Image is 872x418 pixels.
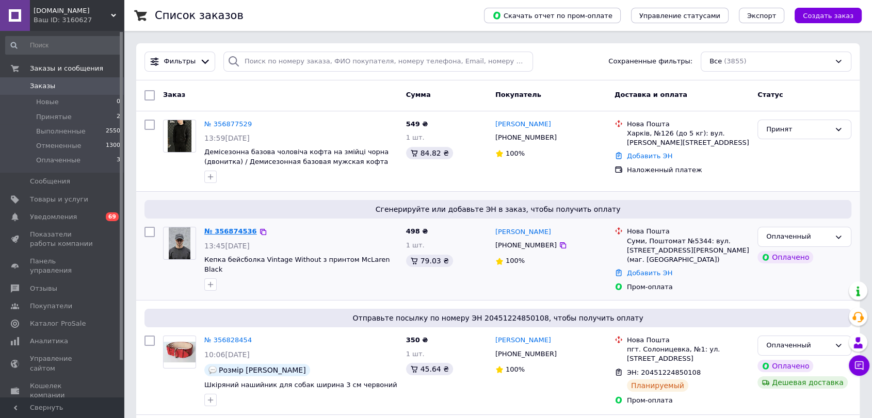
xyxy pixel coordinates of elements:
[163,120,196,153] a: Фото товару
[495,227,551,237] a: [PERSON_NAME]
[757,251,813,263] div: Оплачено
[163,336,196,369] a: Фото товару
[34,6,111,15] span: RION.in.ua
[766,340,830,351] div: Оплаченный
[627,345,749,363] div: пгт. Солоницевка, №1: ул. [STREET_ADDRESS]
[117,156,120,165] span: 3
[406,350,425,358] span: 1 шт.
[406,336,428,344] span: 350 ₴
[163,227,196,260] a: Фото товару
[117,112,120,122] span: 2
[709,57,722,66] span: Все
[406,120,428,128] span: 549 ₴
[484,8,621,23] button: Скачать отчет по пром-оплате
[106,212,119,221] span: 69
[219,366,306,374] span: Розмір [PERSON_NAME]
[406,91,431,98] span: Сумма
[627,336,749,345] div: Нова Пошта
[169,227,190,259] img: Фото товару
[30,381,95,400] span: Кошелек компании
[406,133,425,141] span: 1 шт.
[406,363,453,375] div: 45.64 ₴
[766,124,830,135] div: Принят
[493,239,559,252] div: [PHONE_NUMBER]
[30,212,77,222] span: Уведомления
[627,120,749,129] div: Нова Пошта
[495,91,541,98] span: Покупатель
[36,97,59,107] span: Новые
[495,336,551,345] a: [PERSON_NAME]
[803,12,853,20] span: Создать заказ
[30,230,95,248] span: Показатели работы компании
[757,91,783,98] span: Статус
[766,231,830,242] div: Оплаченный
[36,141,81,151] span: Отмененные
[204,350,250,359] span: 10:06[DATE]
[506,365,525,373] span: 100%
[615,91,687,98] span: Доставка и оплата
[5,36,121,55] input: Поиск
[493,347,559,361] div: [PHONE_NUMBER]
[30,64,103,73] span: Заказы и сообщения
[36,112,72,122] span: Принятые
[747,12,776,20] span: Экспорт
[493,131,559,144] div: [PHONE_NUMBER]
[406,255,453,267] div: 79.03 ₴
[106,127,120,136] span: 2550
[30,337,68,346] span: Аналитика
[36,156,80,165] span: Оплаченные
[204,336,252,344] a: № 356828454
[30,81,55,91] span: Заказы
[149,204,847,214] span: Сгенерируйте или добавьте ЭН в заказ, чтобы получить оплату
[492,11,612,20] span: Скачать отчет по пром-оплате
[36,127,86,136] span: Выполненные
[495,120,551,129] a: [PERSON_NAME]
[204,256,390,273] a: Кепка бейсболка Vintage Without з принтом McLaren Black
[627,165,749,175] div: Наложенный платеж
[30,302,72,311] span: Покупатели
[30,177,70,186] span: Сообщения
[608,57,692,66] span: Сохраненные фильтры:
[724,57,746,65] span: (3855)
[795,8,862,23] button: Создать заказ
[627,152,672,160] a: Добавить ЭН
[34,15,124,25] div: Ваш ID: 3160627
[757,376,848,389] div: Дешевая доставка
[204,148,389,175] a: Демісезонна базова чоловіча кофта на змійці чорна (двонитка) / Демисезонная базовая мужская кофта...
[506,149,525,157] span: 100%
[627,379,688,392] div: Планируемый
[30,319,86,328] span: Каталог ProSale
[506,257,525,264] span: 100%
[204,381,397,389] a: Шкіряний нашийник для собак ширина 3 см червоний
[406,147,453,159] div: 84.82 ₴
[631,8,729,23] button: Управление статусами
[627,269,672,277] a: Добавить ЭН
[204,120,252,128] a: № 356877529
[163,91,185,98] span: Заказ
[627,282,749,292] div: Пром-оплата
[849,355,869,376] button: Чат с покупателем
[30,284,57,293] span: Отзывы
[406,241,425,249] span: 1 шт.
[204,134,250,142] span: 13:59[DATE]
[223,52,533,72] input: Поиск по номеру заказа, ФИО покупателя, номеру телефона, Email, номеру накладной
[164,57,196,66] span: Фильтры
[627,129,749,147] div: Харків, №126 (до 5 кг): вул. [PERSON_NAME][STREET_ADDRESS]
[639,12,720,20] span: Управление статусами
[627,396,749,405] div: Пром-оплата
[117,97,120,107] span: 0
[155,9,244,22] h1: Список заказов
[106,141,120,151] span: 1300
[204,242,250,250] span: 13:45[DATE]
[757,360,813,372] div: Оплачено
[784,11,862,19] a: Создать заказ
[627,227,749,236] div: Нова Пошта
[627,237,749,265] div: Суми, Поштомат №5344: вул. [STREET_ADDRESS][PERSON_NAME] (маг. [GEOGRAPHIC_DATA])
[627,369,701,376] span: ЭН: 20451224850108
[30,354,95,373] span: Управление сайтом
[208,366,217,374] img: :speech_balloon:
[204,227,257,235] a: № 356874536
